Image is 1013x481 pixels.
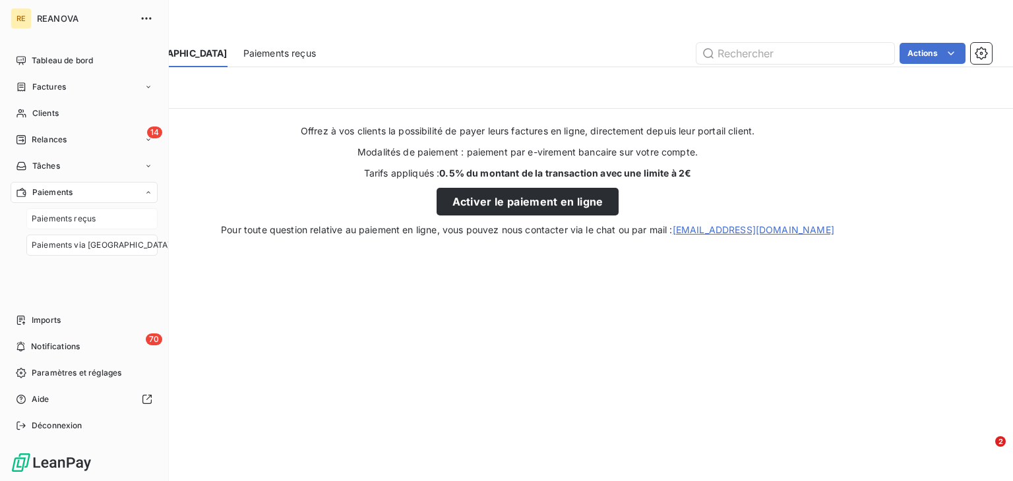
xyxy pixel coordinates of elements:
[364,167,692,180] span: Tarifs appliqués :
[32,160,60,172] span: Tâches
[439,167,691,179] strong: 0.5% du montant de la transaction avec une limite à 2€
[32,314,61,326] span: Imports
[32,55,93,67] span: Tableau de bord
[32,367,121,379] span: Paramètres et réglages
[968,436,1000,468] iframe: Intercom live chat
[995,436,1006,447] span: 2
[32,420,82,432] span: Déconnexion
[31,341,80,353] span: Notifications
[32,213,96,225] span: Paiements reçus
[11,452,92,473] img: Logo LeanPay
[221,223,834,237] span: Pour toute question relative au paiement en ligne, vous pouvez nous contacter via le chat ou par ...
[146,333,162,345] span: 70
[32,393,49,405] span: Aide
[673,224,834,235] a: [EMAIL_ADDRESS][DOMAIN_NAME]
[32,81,66,93] span: Factures
[32,186,73,198] span: Paiements
[11,8,32,29] div: RE
[900,43,966,64] button: Actions
[301,125,754,138] span: Offrez à vos clients la possibilité de payer leurs factures en ligne, directement depuis leur por...
[32,107,59,119] span: Clients
[147,127,162,138] span: 14
[37,13,132,24] span: REANOVA
[32,239,171,251] span: Paiements via [GEOGRAPHIC_DATA]
[32,134,67,146] span: Relances
[243,47,316,60] span: Paiements reçus
[11,389,158,410] a: Aide
[696,43,894,64] input: Rechercher
[437,188,619,215] button: Activer le paiement en ligne
[357,146,698,159] span: Modalités de paiement : paiement par e-virement bancaire sur votre compte.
